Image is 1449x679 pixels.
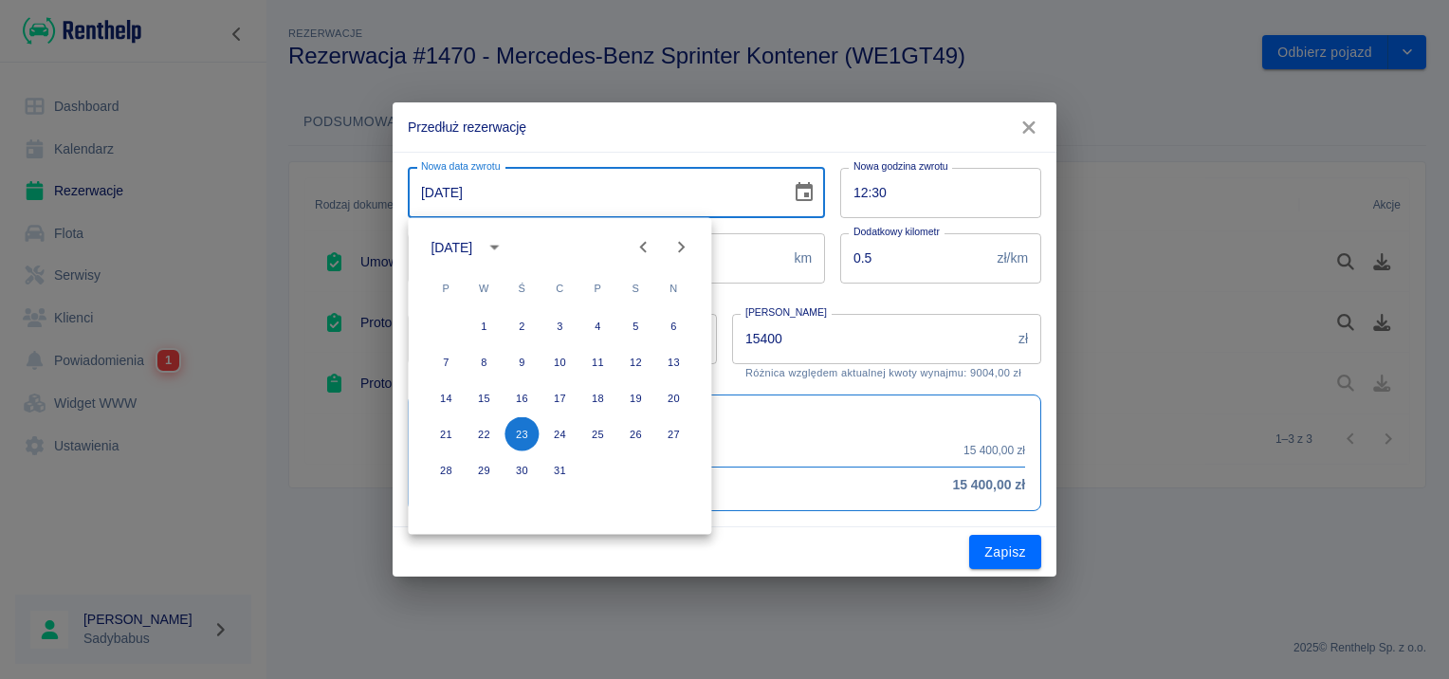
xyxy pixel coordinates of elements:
[656,269,690,307] span: niedziela
[618,381,652,415] button: 19
[478,231,510,264] button: calendar view is open, switch to year view
[794,248,812,268] p: km
[732,314,1011,364] input: Kwota wynajmu od początkowej daty, nie samego aneksu.
[969,535,1041,570] button: Zapisz
[785,174,823,211] button: Choose date, selected date is 23 lip 2025
[656,309,690,343] button: 6
[504,453,539,487] button: 30
[424,411,1025,431] h6: Podsumowanie
[853,159,948,174] label: Nowa godzina zwrotu
[624,229,662,266] button: Previous month
[580,309,614,343] button: 4
[542,417,577,451] button: 24
[656,417,690,451] button: 27
[618,269,652,307] span: sobota
[542,381,577,415] button: 17
[745,305,827,320] label: [PERSON_NAME]
[504,309,539,343] button: 2
[656,345,690,379] button: 13
[429,417,463,451] button: 21
[393,102,1056,152] h2: Przedłuż rezerwację
[618,345,652,379] button: 12
[421,159,500,174] label: Nowa data zwrotu
[504,345,539,379] button: 9
[429,453,463,487] button: 28
[580,345,614,379] button: 11
[431,237,472,257] div: [DATE]
[662,229,700,266] button: Next month
[1018,329,1028,349] p: zł
[953,475,1025,495] h6: 15 400,00 zł
[467,345,501,379] button: 8
[429,269,463,307] span: poniedziałek
[467,309,501,343] button: 1
[504,269,539,307] span: środa
[963,442,1025,459] p: 15 400,00 zł
[467,417,501,451] button: 22
[504,381,539,415] button: 16
[745,367,1028,379] p: Różnica względem aktualnej kwoty wynajmu: 9004,00 zł
[408,168,778,218] input: DD-MM-YYYY
[542,309,577,343] button: 3
[618,417,652,451] button: 26
[467,453,501,487] button: 29
[504,417,539,451] button: 23
[840,168,1028,218] input: hh:mm
[467,269,501,307] span: wtorek
[853,225,940,239] label: Dodatkowy kilometr
[618,309,652,343] button: 5
[429,345,463,379] button: 7
[656,381,690,415] button: 20
[580,269,614,307] span: piątek
[580,381,614,415] button: 18
[429,381,463,415] button: 14
[580,417,614,451] button: 25
[542,453,577,487] button: 31
[542,269,577,307] span: czwartek
[467,381,501,415] button: 15
[998,248,1028,268] p: zł/km
[542,345,577,379] button: 10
